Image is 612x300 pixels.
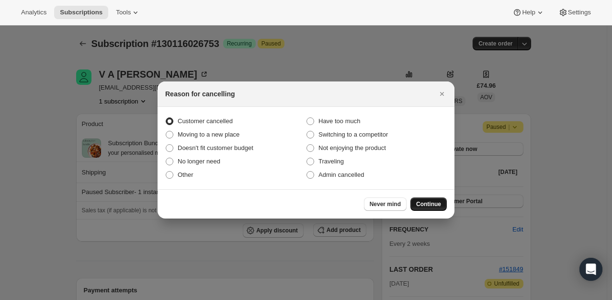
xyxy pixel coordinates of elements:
div: Open Intercom Messenger [579,258,602,281]
span: Admin cancelled [318,171,364,178]
h2: Reason for cancelling [165,89,235,99]
span: Never mind [370,200,401,208]
button: Analytics [15,6,52,19]
button: Subscriptions [54,6,108,19]
button: Never mind [364,197,407,211]
span: Settings [568,9,591,16]
span: Not enjoying the product [318,144,386,151]
span: No longer need [178,158,220,165]
span: Doesn't fit customer budget [178,144,253,151]
button: Help [507,6,550,19]
span: Continue [416,200,441,208]
span: Switching to a competitor [318,131,388,138]
span: Customer cancelled [178,117,233,125]
button: Continue [410,197,447,211]
span: Subscriptions [60,9,102,16]
button: Settings [553,6,597,19]
span: Moving to a new place [178,131,239,138]
span: Have too much [318,117,360,125]
button: Close [435,87,449,101]
span: Analytics [21,9,46,16]
span: Help [522,9,535,16]
button: Tools [110,6,146,19]
span: Traveling [318,158,344,165]
span: Other [178,171,193,178]
span: Tools [116,9,131,16]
